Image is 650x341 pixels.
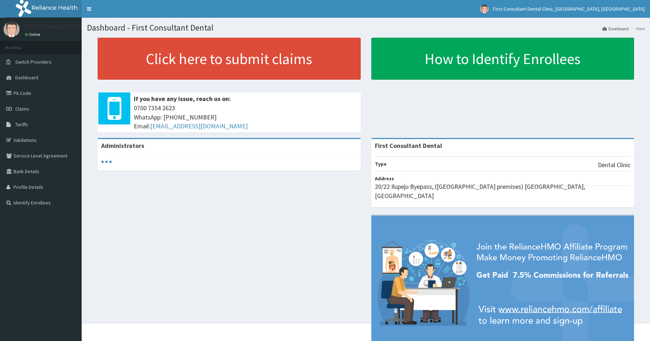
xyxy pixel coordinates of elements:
[15,121,28,128] span: Tariffs
[98,38,361,80] a: Click here to submit claims
[101,156,112,167] svg: audio-loading
[87,23,645,32] h1: Dashboard - First Consultant Dental
[480,5,489,14] img: User Image
[134,95,231,103] b: If you have any issue, reach us on:
[371,38,634,80] a: How to Identify Enrollees
[375,142,442,150] strong: First Consultant Dental
[602,26,629,32] a: Dashboard
[15,74,38,81] span: Dashboard
[15,59,51,65] span: Switch Providers
[375,182,631,200] p: 20/22 Ilupeju Byepass, ([GEOGRAPHIC_DATA] premises) [GEOGRAPHIC_DATA], [GEOGRAPHIC_DATA]
[134,103,357,131] span: 0700 7354 2623 WhatsApp: [PHONE_NUMBER] Email:
[375,161,387,167] b: Type
[375,175,394,182] b: Address
[493,6,645,12] span: First Consultant Dental Clinic, [GEOGRAPHIC_DATA], [GEOGRAPHIC_DATA]
[25,32,42,37] a: Online
[629,26,645,32] li: Here
[598,160,630,170] p: Dental Clinic
[15,106,29,112] span: Claims
[25,23,230,30] p: First Consultant Dental Clinic, [GEOGRAPHIC_DATA], [GEOGRAPHIC_DATA]
[101,142,144,150] b: Administrators
[150,122,248,130] a: [EMAIL_ADDRESS][DOMAIN_NAME]
[4,21,20,37] img: User Image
